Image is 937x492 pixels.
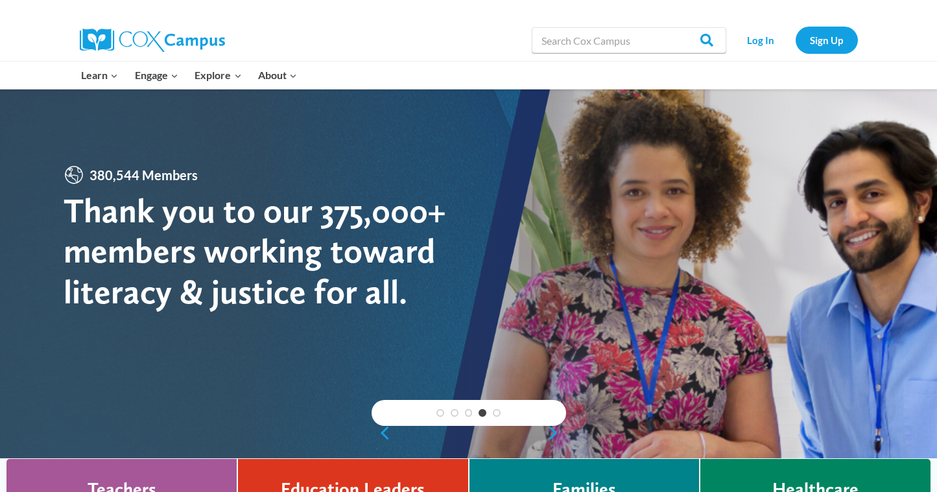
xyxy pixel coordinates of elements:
a: 3 [465,409,473,417]
button: Child menu of Learn [73,62,127,89]
input: Search Cox Campus [532,27,726,53]
a: 4 [479,409,486,417]
img: Cox Campus [80,29,225,52]
a: next [547,425,566,441]
div: Thank you to our 375,000+ members working toward literacy & justice for all. [64,191,469,312]
nav: Secondary Navigation [733,27,858,53]
a: 1 [436,409,444,417]
a: 2 [451,409,458,417]
button: Child menu of Explore [187,62,250,89]
span: 380,544 Members [84,165,203,185]
button: Child menu of About [250,62,305,89]
nav: Primary Navigation [73,62,305,89]
a: previous [372,425,391,441]
a: Log In [733,27,789,53]
a: Sign Up [796,27,858,53]
a: 5 [493,409,501,417]
div: content slider buttons [372,420,566,446]
button: Child menu of Engage [126,62,187,89]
